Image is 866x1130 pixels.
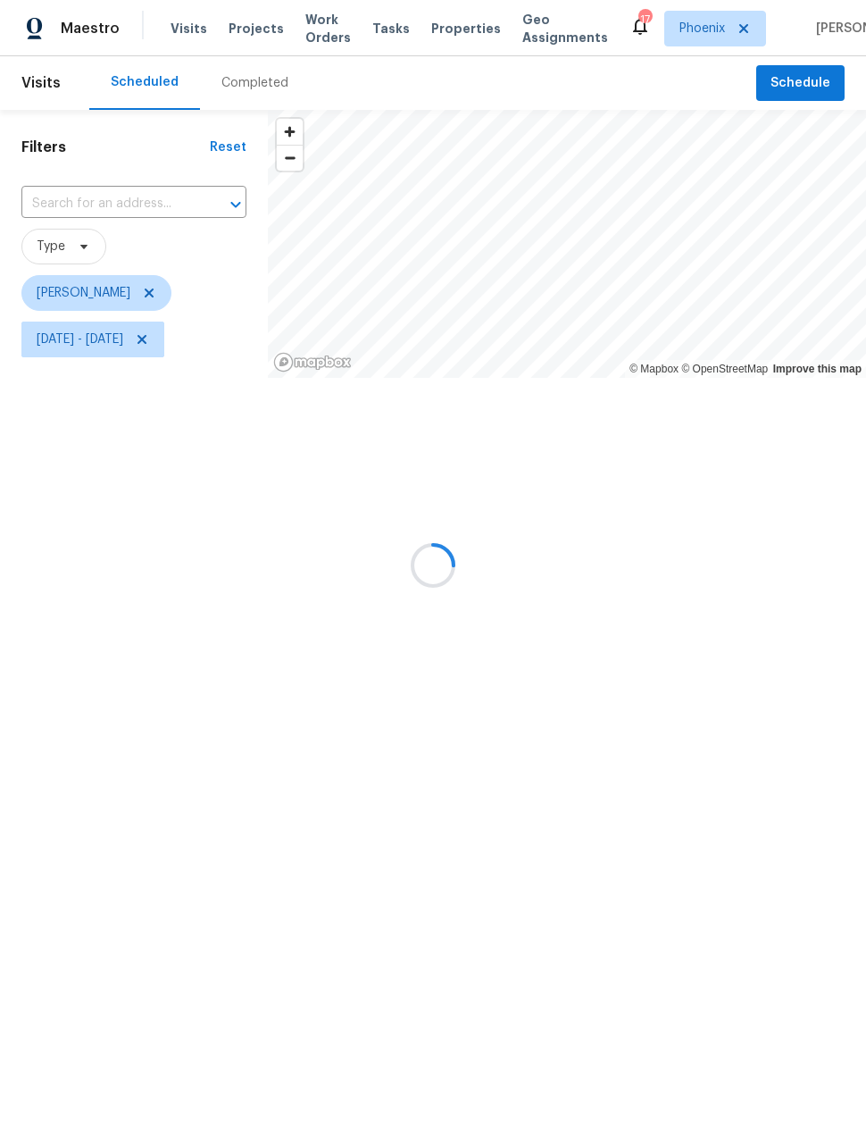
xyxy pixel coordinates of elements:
a: Improve this map [773,363,862,375]
a: Mapbox homepage [273,352,352,372]
a: OpenStreetMap [681,363,768,375]
button: Zoom out [277,145,303,171]
div: 17 [638,11,651,29]
span: Zoom out [277,146,303,171]
a: Mapbox [629,363,679,375]
button: Zoom in [277,119,303,145]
